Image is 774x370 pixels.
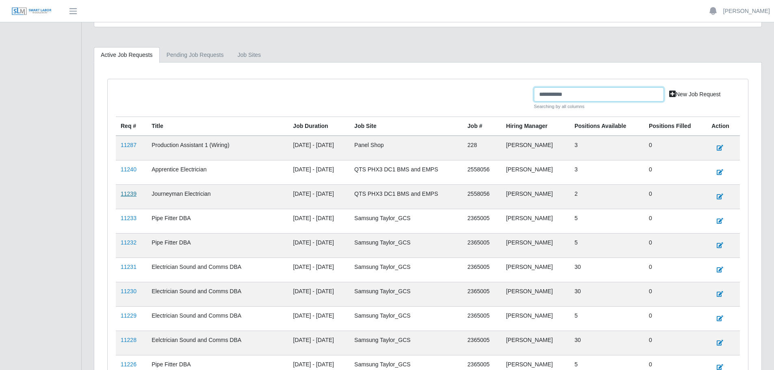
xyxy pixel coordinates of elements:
[121,361,137,368] a: 11226
[501,209,570,233] td: [PERSON_NAME]
[349,331,462,355] td: Samsung Taylor_GCS
[501,160,570,184] td: [PERSON_NAME]
[707,117,740,136] th: Action
[644,117,707,136] th: Positions Filled
[570,282,644,306] td: 30
[121,215,137,221] a: 11233
[288,282,349,306] td: [DATE] - [DATE]
[463,117,501,136] th: Job #
[501,282,570,306] td: [PERSON_NAME]
[501,233,570,257] td: [PERSON_NAME]
[121,239,137,246] a: 11232
[644,233,707,257] td: 0
[147,160,288,184] td: Apprentice Electrician
[570,136,644,160] td: 3
[349,136,462,160] td: Panel Shop
[570,160,644,184] td: 3
[147,184,288,209] td: Journeyman Electrician
[644,257,707,282] td: 0
[463,282,501,306] td: 2365005
[644,282,707,306] td: 0
[463,209,501,233] td: 2365005
[463,233,501,257] td: 2365005
[349,184,462,209] td: QTS PHX3 DC1 BMS and EMPS
[121,337,137,343] a: 11228
[147,233,288,257] td: Pipe Fitter DBA
[121,190,137,197] a: 11239
[147,306,288,331] td: Electrician Sound and Comms DBA
[147,331,288,355] td: Eelctrician Sound and Comms DBA
[664,87,726,102] a: New Job Request
[288,257,349,282] td: [DATE] - [DATE]
[570,117,644,136] th: Positions Available
[349,117,462,136] th: job site
[147,209,288,233] td: Pipe Fitter DBA
[288,233,349,257] td: [DATE] - [DATE]
[160,47,231,63] a: Pending Job Requests
[94,47,160,63] a: Active Job Requests
[288,184,349,209] td: [DATE] - [DATE]
[644,306,707,331] td: 0
[644,184,707,209] td: 0
[501,306,570,331] td: [PERSON_NAME]
[501,184,570,209] td: [PERSON_NAME]
[501,136,570,160] td: [PERSON_NAME]
[501,257,570,282] td: [PERSON_NAME]
[147,282,288,306] td: Electrician Sound and Comms DBA
[723,7,770,15] a: [PERSON_NAME]
[570,184,644,209] td: 2
[463,331,501,355] td: 2365005
[349,282,462,306] td: Samsung Taylor_GCS
[288,136,349,160] td: [DATE] - [DATE]
[147,257,288,282] td: Electrician Sound and Comms DBA
[644,160,707,184] td: 0
[501,117,570,136] th: Hiring Manager
[147,117,288,136] th: Title
[349,209,462,233] td: Samsung Taylor_GCS
[570,209,644,233] td: 5
[231,47,268,63] a: job sites
[644,209,707,233] td: 0
[288,160,349,184] td: [DATE] - [DATE]
[463,136,501,160] td: 228
[11,7,52,16] img: SLM Logo
[349,233,462,257] td: Samsung Taylor_GCS
[501,331,570,355] td: [PERSON_NAME]
[349,257,462,282] td: Samsung Taylor_GCS
[121,166,137,173] a: 11240
[534,103,664,110] small: Searching by all columns
[570,306,644,331] td: 5
[288,306,349,331] td: [DATE] - [DATE]
[288,209,349,233] td: [DATE] - [DATE]
[116,117,147,136] th: Req #
[570,257,644,282] td: 30
[463,257,501,282] td: 2365005
[644,331,707,355] td: 0
[644,136,707,160] td: 0
[463,184,501,209] td: 2558056
[288,117,349,136] th: Job Duration
[349,306,462,331] td: Samsung Taylor_GCS
[121,288,137,294] a: 11230
[288,331,349,355] td: [DATE] - [DATE]
[121,142,137,148] a: 11287
[121,312,137,319] a: 11229
[463,160,501,184] td: 2558056
[463,306,501,331] td: 2365005
[349,160,462,184] td: QTS PHX3 DC1 BMS and EMPS
[570,233,644,257] td: 5
[147,136,288,160] td: Production Assistant 1 (Wiring)
[570,331,644,355] td: 30
[121,264,137,270] a: 11231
